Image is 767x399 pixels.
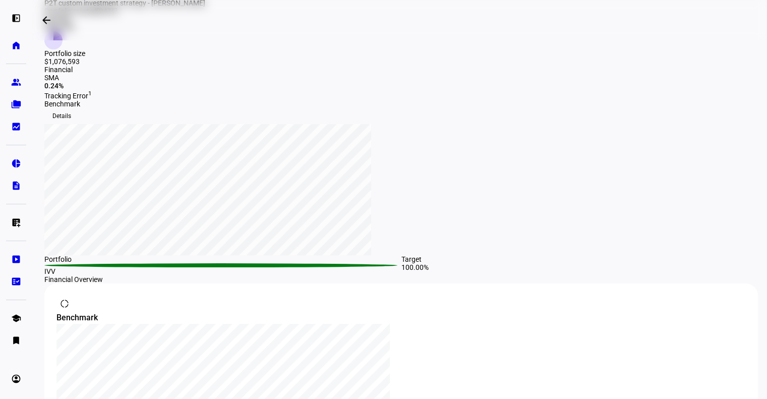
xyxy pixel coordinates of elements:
[6,117,26,137] a: bid_landscape
[44,255,401,263] div: Portfolio
[11,99,21,109] eth-mat-symbol: folder_copy
[401,263,758,275] div: 100.00%
[60,299,70,309] mat-icon: donut_large
[44,275,758,283] div: Financial Overview
[44,108,79,124] button: Details
[44,100,758,108] div: Benchmark
[6,35,26,55] a: home
[11,254,21,264] eth-mat-symbol: slideshow
[44,66,758,74] div: Financial
[11,40,21,50] eth-mat-symbol: home
[6,176,26,196] a: description
[11,313,21,323] eth-mat-symbol: school
[6,94,26,115] a: folder_copy
[11,181,21,191] eth-mat-symbol: description
[44,49,85,58] div: Portfolio size
[44,74,758,82] div: SMA
[11,13,21,23] eth-mat-symbol: left_panel_open
[11,374,21,384] eth-mat-symbol: account_circle
[6,249,26,269] a: slideshow
[56,312,746,324] div: Benchmark
[11,77,21,87] eth-mat-symbol: group
[6,153,26,174] a: pie_chart
[40,14,52,26] mat-icon: arrow_backwards
[11,217,21,227] eth-mat-symbol: list_alt_add
[401,255,758,263] div: Target
[11,276,21,287] eth-mat-symbol: fact_check
[88,90,92,97] sup: 1
[11,158,21,168] eth-mat-symbol: pie_chart
[44,267,401,275] div: IVV
[11,122,21,132] eth-mat-symbol: bid_landscape
[44,82,758,90] div: 0.24%
[44,124,371,255] div: chart, 1 series
[52,108,71,124] span: Details
[6,271,26,292] a: fact_check
[6,72,26,92] a: group
[44,92,92,100] span: Tracking Error
[11,335,21,346] eth-mat-symbol: bookmark
[44,58,85,66] div: $1,076,593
